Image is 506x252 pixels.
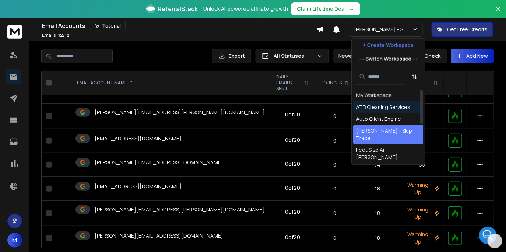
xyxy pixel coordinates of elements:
div: 0 of 20 [285,234,300,241]
div: Keywords by Traffic [81,43,124,48]
p: Warming Up [405,181,439,196]
p: 0 [319,234,351,242]
p: DAILY EMAILS SENT [276,74,302,92]
div: 0 of 20 [285,136,300,144]
img: tab_keywords_by_traffic_grey.svg [73,43,79,49]
div: Domain: [URL] [19,19,52,25]
p: [PERSON_NAME][EMAIL_ADDRESS][DOMAIN_NAME] [95,159,223,166]
button: Claim Lifetime Deal→ [291,2,360,15]
button: M [7,233,22,248]
button: Close banner [493,4,503,22]
p: 0 [319,185,351,192]
div: EMAIL ACCOUNT NAME [77,80,134,86]
p: 0 [319,161,351,168]
div: Email Accounts [42,21,317,31]
p: --- Switch Workspace --- [359,55,418,63]
button: Newest [334,49,382,63]
p: [EMAIL_ADDRESS][DOMAIN_NAME] [95,183,182,190]
button: Tutorial [90,21,126,31]
span: 12 / 12 [58,32,70,38]
div: ATB Cleaning Services [356,104,411,111]
div: Auto Client Engine [356,115,401,123]
button: Sort by Sort A-Z [407,69,422,84]
p: 0 [319,137,351,144]
p: + Create Workspace [363,42,414,49]
p: All Statuses [274,52,314,60]
p: 0 [319,112,351,120]
p: BOUNCES [321,80,342,86]
div: Domain Overview [28,43,66,48]
p: [PERSON_NAME] - Skip Trace [354,26,412,33]
p: [EMAIL_ADDRESS][DOMAIN_NAME] [95,135,182,142]
img: logo_orange.svg [12,12,18,18]
img: tab_domain_overview_orange.svg [20,43,26,49]
img: website_grey.svg [12,19,18,25]
button: Get Free Credits [432,22,493,37]
span: → [349,5,354,13]
p: Warming Up [405,231,439,245]
button: Export [212,49,251,63]
div: 0 of 20 [285,160,300,168]
button: + Create Workspace [352,39,425,52]
div: My Workspace [356,92,392,99]
div: Feet Size Ai - [PERSON_NAME] [356,146,421,161]
p: [PERSON_NAME][EMAIL_ADDRESS][DOMAIN_NAME] [95,232,223,239]
p: Unlock AI-powered affiliate growth [204,5,288,13]
div: 0 of 20 [285,111,300,118]
p: [PERSON_NAME][EMAIL_ADDRESS][PERSON_NAME][DOMAIN_NAME] [95,206,265,213]
iframe: Intercom live chat [479,227,497,244]
td: 18 [355,177,400,201]
p: 0 [319,210,351,217]
p: Warming Up [405,206,439,221]
td: 18 [355,201,400,226]
td: 18 [355,226,400,250]
button: Add New [451,49,494,63]
span: ReferralStack [158,4,198,13]
div: [PERSON_NAME] - Skip Trace [356,127,421,142]
p: Get Free Credits [447,26,488,33]
div: v 4.0.25 [21,12,36,18]
div: 0 of 20 [285,208,300,216]
div: 0 of 20 [285,184,300,192]
p: Emails : [42,32,70,38]
p: [PERSON_NAME][EMAIL_ADDRESS][PERSON_NAME][DOMAIN_NAME] [95,109,265,116]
